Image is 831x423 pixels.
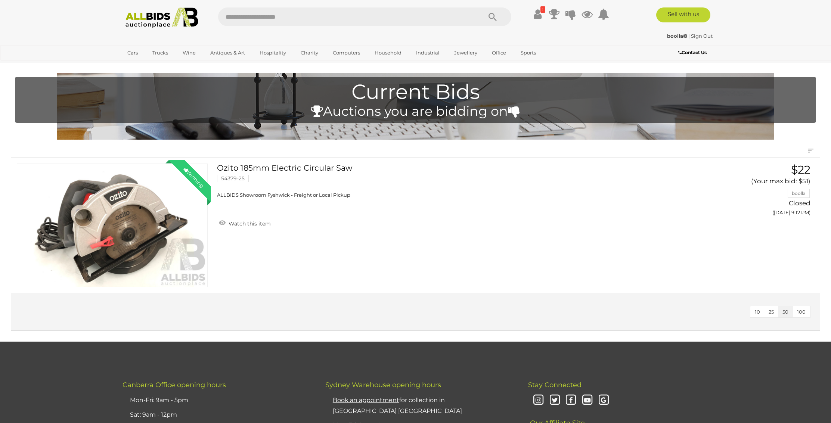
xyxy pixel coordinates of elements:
span: Sydney Warehouse opening hours [325,381,441,389]
a: Winning [17,164,208,287]
li: Sat: 9am - 12pm [128,408,307,422]
i: Google [597,394,610,407]
i: Instagram [532,394,545,407]
span: Canberra Office opening hours [123,381,226,389]
a: Sports [516,47,541,59]
span: 50 [782,309,788,315]
button: 100 [793,306,810,318]
a: Sign Out [691,33,713,39]
u: Book an appointment [333,396,399,404]
span: 25 [769,309,774,315]
a: $22 (Your max bid: $51) boolla Closed ([DATE] 9:12 PM) [691,164,812,220]
a: Wine [178,47,201,59]
a: Industrial [411,47,444,59]
a: Hospitality [255,47,291,59]
li: Mon-Fri: 9am - 5pm [128,393,307,408]
img: Allbids.com.au [121,7,202,28]
i: Facebook [564,394,577,407]
strong: boolla [667,33,687,39]
i: Youtube [581,394,594,407]
a: ! [532,7,543,21]
a: Contact Us [678,49,708,57]
a: Computers [328,47,365,59]
a: Cars [123,47,143,59]
a: Antiques & Art [205,47,250,59]
a: Charity [296,47,323,59]
a: Ozito 185mm Electric Circular Saw 54379-25 ALLBIDS Showroom Fyshwick - Freight or Local Pickup [223,164,679,199]
span: 100 [797,309,806,315]
a: Office [487,47,511,59]
a: Household [370,47,406,59]
a: Jewellery [449,47,482,59]
span: Stay Connected [528,381,582,389]
i: Twitter [548,394,561,407]
span: | [688,33,690,39]
b: Contact Us [678,50,707,55]
button: 10 [750,306,765,318]
a: Book an appointmentfor collection in [GEOGRAPHIC_DATA] [GEOGRAPHIC_DATA] [333,396,462,414]
button: 50 [778,306,793,318]
i: ! [540,6,545,13]
h1: Current Bids [19,81,812,103]
a: Watch this item [217,217,273,228]
button: 25 [764,306,778,318]
span: $22 [791,163,810,177]
div: Winning [177,160,211,195]
h4: Auctions you are bidding on [19,104,812,119]
span: 10 [755,309,760,315]
a: Sell with us [656,7,710,22]
a: boolla [667,33,688,39]
a: [GEOGRAPHIC_DATA] [123,59,185,71]
a: Trucks [148,47,173,59]
span: Watch this item [227,220,271,227]
button: Search [474,7,511,26]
